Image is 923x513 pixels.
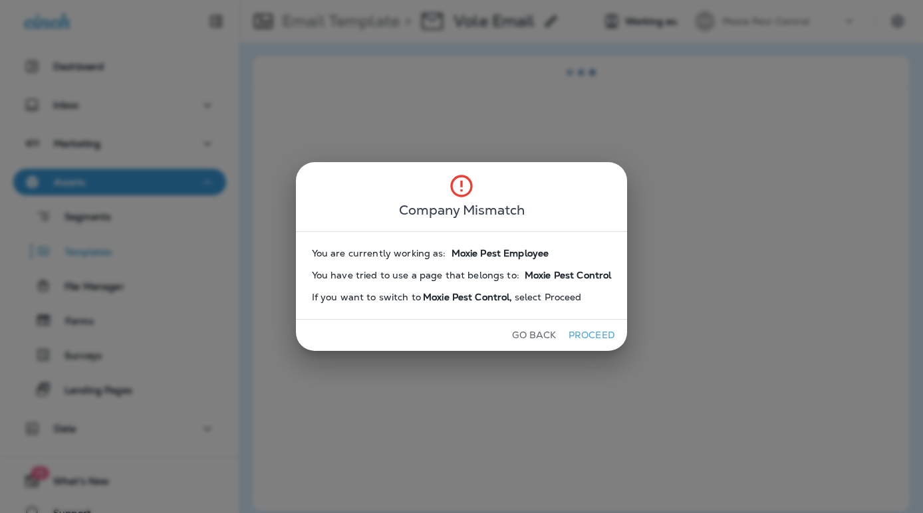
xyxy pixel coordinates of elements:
[421,292,515,303] span: Moxie Pest Control ,
[507,325,561,346] button: Go Back
[525,270,612,281] span: Moxie Pest Control
[567,325,616,346] button: Proceed
[515,292,582,303] span: select Proceed
[312,248,446,259] span: You are currently working as:
[452,248,549,259] span: Moxie Pest Employee
[312,270,519,281] span: You have tried to use a page that belongs to:
[312,292,421,303] span: If you want to switch to
[399,199,525,221] span: Company Mismatch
